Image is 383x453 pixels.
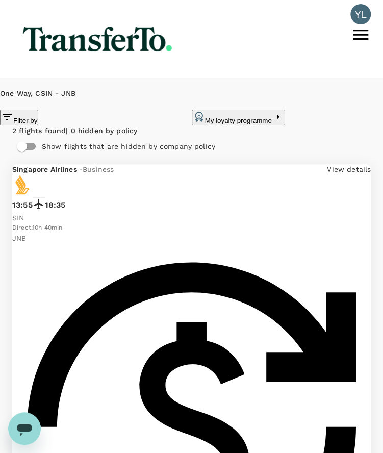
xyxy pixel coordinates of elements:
img: TransferTo Investments Pte Ltd [20,8,175,69]
p: 18:35 [45,199,66,211]
p: Show flights that are hidden by company policy [42,141,215,152]
img: SQ [12,174,33,195]
p: 13:55 [12,199,33,211]
iframe: Button to launch messaging window [8,412,41,445]
span: Business [83,165,114,173]
div: Direct , 10h 40min [12,223,371,233]
p: SIN [12,213,371,223]
p: JNB [12,233,371,243]
img: my-loyalty-programme [193,111,205,123]
div: YL [350,4,371,24]
div: 2 flights found | 0 hidden by policy [12,125,371,137]
span: - [79,165,83,173]
span: Singapore Airlines [12,165,79,173]
p: View details [327,164,371,174]
button: My loyalty programme [192,110,285,125]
